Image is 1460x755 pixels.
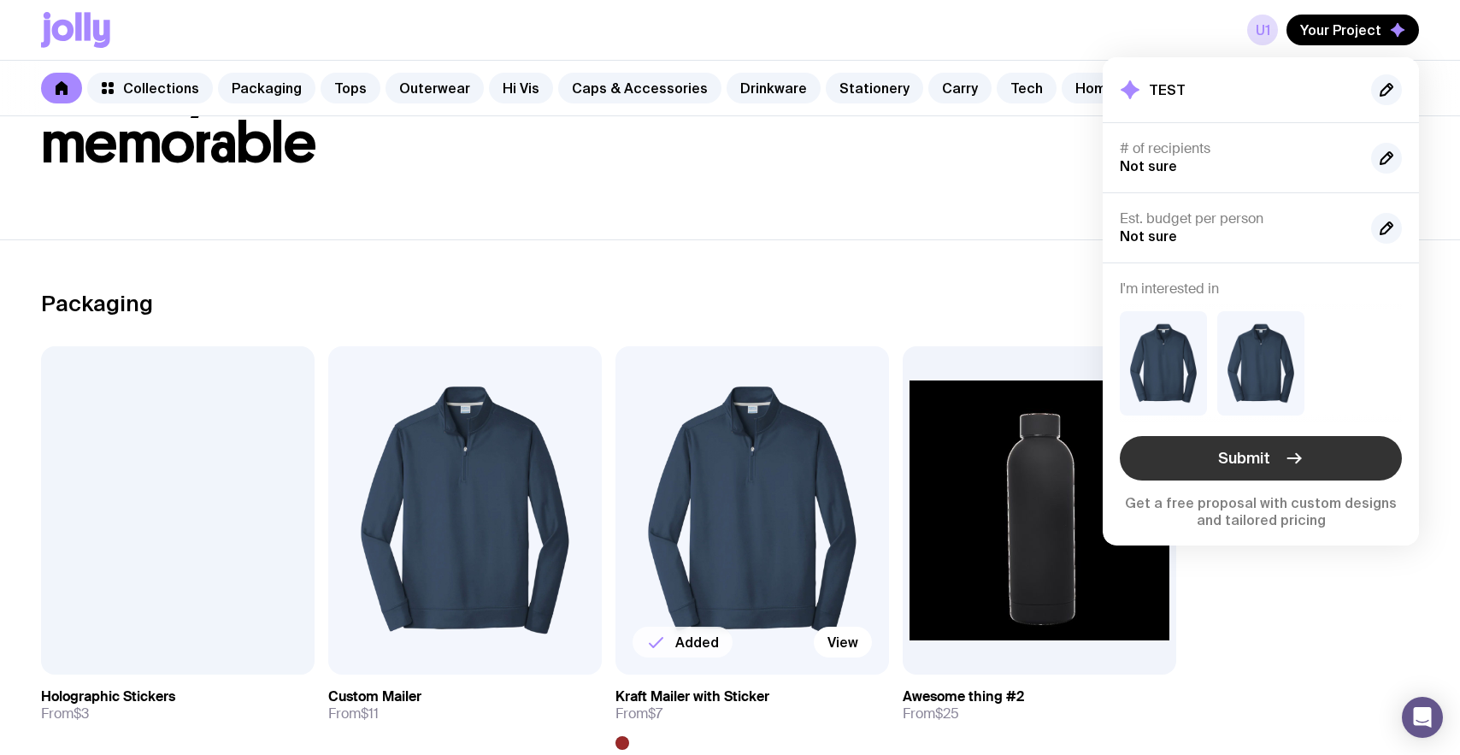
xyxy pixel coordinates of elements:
[123,80,199,97] span: Collections
[1062,73,1194,103] a: Home & Leisure
[41,705,89,723] span: From
[903,688,1024,705] h3: Awesome thing #2
[328,688,421,705] h3: Custom Mailer
[321,73,380,103] a: Tops
[675,634,719,651] span: Added
[1218,448,1270,469] span: Submit
[1120,140,1357,157] h4: # of recipients
[41,688,175,705] h3: Holographic Stickers
[615,675,889,750] a: Kraft Mailer with StickerFrom$7
[328,705,379,723] span: From
[903,675,1176,736] a: Awesome thing #2From$25
[41,291,153,316] h2: Packaging
[1120,280,1402,298] h4: I'm interested in
[361,705,379,723] span: $11
[328,675,602,736] a: Custom MailerFrom$11
[1286,15,1419,45] button: Your Project
[386,73,484,103] a: Outerwear
[633,627,733,658] button: Added
[615,688,769,705] h3: Kraft Mailer with Sticker
[218,73,315,103] a: Packaging
[41,675,315,736] a: Holographic StickersFrom$3
[1149,81,1186,98] h2: TEST
[489,73,553,103] a: Hi Vis
[1247,15,1278,45] a: u1
[1402,697,1443,738] div: Open Intercom Messenger
[87,73,213,103] a: Collections
[1120,158,1177,174] span: Not sure
[826,73,923,103] a: Stationery
[997,73,1057,103] a: Tech
[615,705,662,723] span: From
[935,705,959,723] span: $25
[727,73,821,103] a: Drinkware
[648,705,662,723] span: $7
[1300,21,1381,38] span: Your Project
[814,627,872,658] a: View
[1120,494,1402,528] p: Get a free proposal with custom designs and tailored pricing
[903,705,959,723] span: From
[1120,436,1402,481] button: Submit
[1120,210,1357,227] h4: Est. budget per person
[928,73,992,103] a: Carry
[558,73,721,103] a: Caps & Accessories
[74,705,89,723] span: $3
[1120,228,1177,244] span: Not sure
